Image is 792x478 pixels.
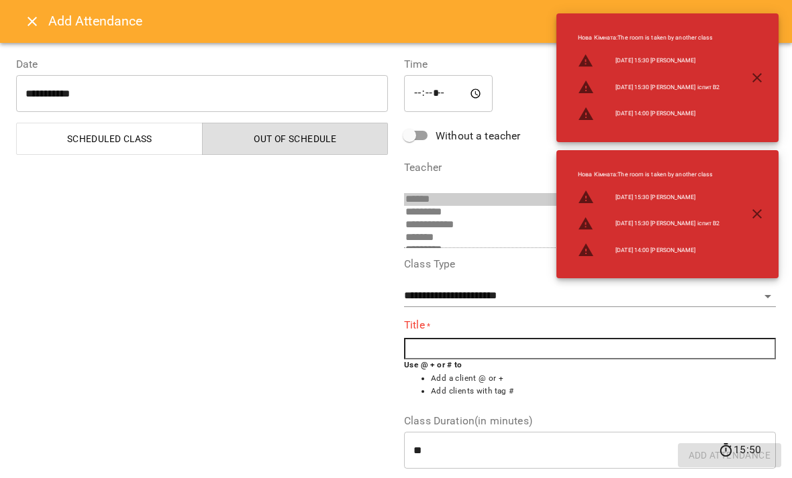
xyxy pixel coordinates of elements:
[25,131,195,147] span: Scheduled class
[404,318,776,333] label: Title
[567,101,730,127] li: [DATE] 14:00 [PERSON_NAME]
[431,385,776,398] li: Add clients with tag #
[16,5,48,38] button: Close
[436,128,521,144] span: Without a teacher
[202,123,389,155] button: Out of Schedule
[567,211,730,237] li: [DATE] 15:30 [PERSON_NAME] іспит В2
[567,165,730,184] li: Нова Кімната : The room is taken by another class
[404,162,776,173] label: Teacher
[567,74,730,101] li: [DATE] 15:30 [PERSON_NAME] іспит В2
[567,184,730,211] li: [DATE] 15:30 [PERSON_NAME]
[404,259,776,270] label: Class Type
[211,131,381,147] span: Out of Schedule
[567,237,730,263] li: [DATE] 14:00 [PERSON_NAME]
[16,123,203,155] button: Scheduled class
[567,48,730,74] li: [DATE] 15:30 [PERSON_NAME]
[431,372,776,385] li: Add a client @ or +
[48,11,776,32] h6: Add Attendance
[404,360,462,369] b: Use @ + or # to
[404,59,776,70] label: Time
[567,28,730,48] li: Нова Кімната : The room is taken by another class
[404,416,776,426] label: Class Duration(in minutes)
[16,59,388,70] label: Date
